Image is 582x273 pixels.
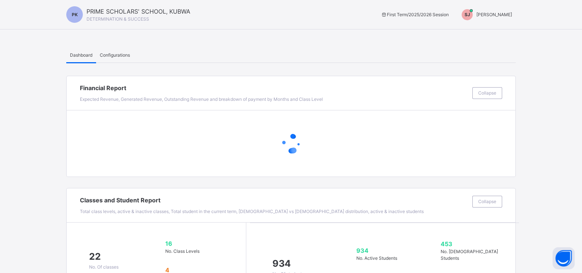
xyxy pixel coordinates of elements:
[80,196,469,205] span: Classes and Student Report
[381,12,449,17] span: session/term information
[89,264,119,270] span: No. Of classes
[70,52,92,58] span: Dashboard
[272,257,304,271] span: 934
[165,239,225,248] span: 16
[87,16,149,22] span: DETERMINATION & SUCCESS
[80,96,323,102] span: Expected Revenue, Generated Revenue, Outstanding Revenue and breakdown of payment by Months and C...
[476,12,512,17] span: [PERSON_NAME]
[165,248,200,254] span: No. Class Levels
[80,84,469,92] span: Financial Report
[478,198,496,205] span: Collapse
[89,250,119,264] span: 22
[465,11,470,18] span: SJ
[100,52,130,58] span: Configurations
[441,249,498,261] span: No. [DEMOGRAPHIC_DATA] Students
[441,240,501,248] span: 453
[478,90,496,96] span: Collapse
[87,7,190,16] span: PRIME SCHOLARS' SCHOOL, KUBWA
[356,246,417,255] span: 934
[553,247,575,269] button: Open asap
[80,209,424,214] span: Total class levels, active & inactive classes, Total student in the current term, [DEMOGRAPHIC_DA...
[72,11,78,18] span: PK
[356,255,397,261] span: No. Active Students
